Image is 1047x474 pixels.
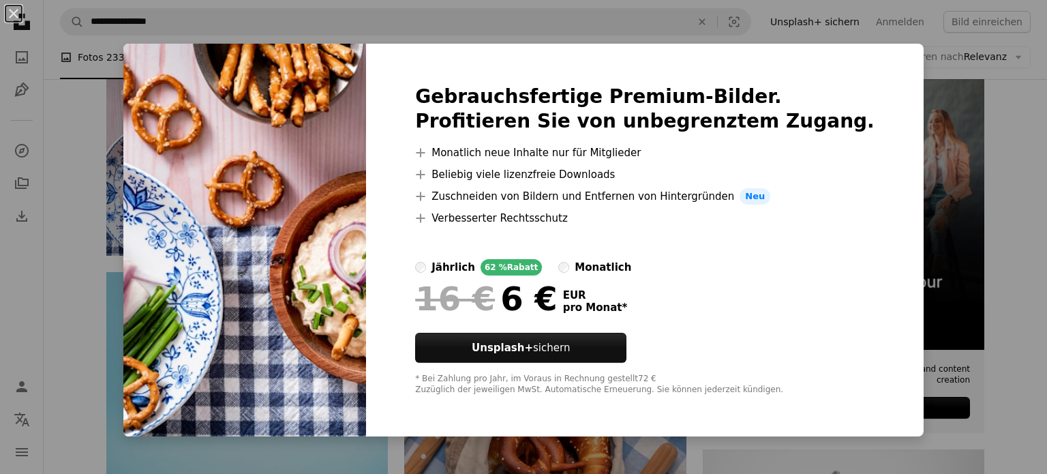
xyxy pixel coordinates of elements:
[415,374,875,396] div: * Bei Zahlung pro Jahr, im Voraus in Rechnung gestellt 72 € Zuzüglich der jeweiligen MwSt. Automa...
[481,259,542,276] div: 62 % Rabatt
[415,85,875,134] h2: Gebrauchsfertige Premium-Bilder. Profitieren Sie von unbegrenztem Zugang.
[415,166,875,183] li: Beliebig viele lizenzfreie Downloads
[431,259,475,276] div: jährlich
[415,281,557,316] div: 6 €
[123,44,366,436] img: premium_photo-1693879092586-795bcae9c06e
[575,259,631,276] div: monatlich
[563,301,628,314] span: pro Monat *
[415,262,426,273] input: jährlich62 %Rabatt
[415,281,495,316] span: 16 €
[472,342,533,354] strong: Unsplash+
[415,210,875,226] li: Verbesserter Rechtsschutz
[563,289,628,301] span: EUR
[415,333,626,363] button: Unsplash+sichern
[415,188,875,205] li: Zuschneiden von Bildern und Entfernen von Hintergründen
[558,262,569,273] input: monatlich
[415,145,875,161] li: Monatlich neue Inhalte nur für Mitglieder
[740,188,770,205] span: Neu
